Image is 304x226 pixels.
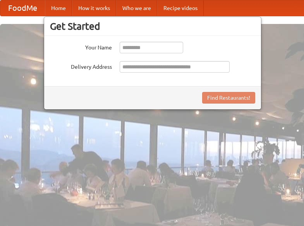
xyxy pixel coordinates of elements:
[157,0,204,16] a: Recipe videos
[50,42,112,51] label: Your Name
[0,0,45,16] a: FoodMe
[50,61,112,71] label: Delivery Address
[45,0,72,16] a: Home
[50,20,255,32] h3: Get Started
[202,92,255,104] button: Find Restaurants!
[116,0,157,16] a: Who we are
[72,0,116,16] a: How it works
